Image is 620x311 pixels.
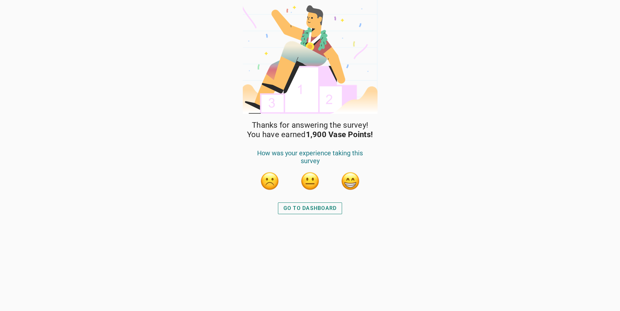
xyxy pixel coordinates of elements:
div: GO TO DASHBOARD [283,204,337,212]
div: How was your experience taking this survey [250,149,371,171]
span: You have earned [247,130,373,139]
span: Thanks for answering the survey! [252,121,368,130]
strong: 1,900 Vase Points! [306,130,373,139]
button: GO TO DASHBOARD [278,202,342,214]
